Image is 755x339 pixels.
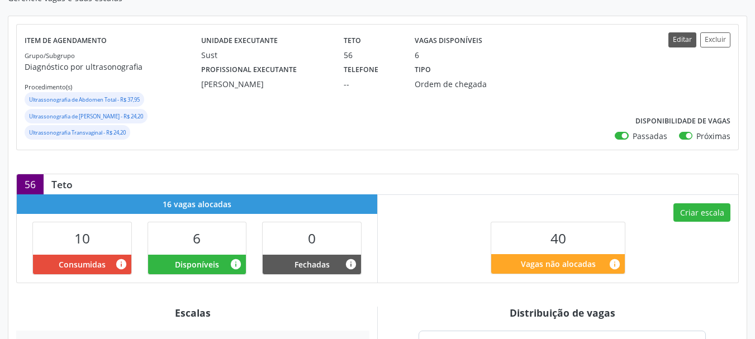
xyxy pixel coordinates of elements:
button: Criar escala [673,203,730,222]
small: Ultrassonografia de Abdomen Total - R$ 37,95 [29,96,140,103]
i: Vagas alocadas e sem marcações associadas que tiveram sua disponibilidade fechada [345,258,357,270]
div: 56 [17,174,44,194]
div: 6 [415,49,419,61]
div: 16 vagas alocadas [17,194,377,214]
button: Editar [668,32,696,47]
div: Distribuição de vagas [386,307,739,319]
small: Grupo/Subgrupo [25,51,75,60]
i: Vagas alocadas que possuem marcações associadas [115,258,127,270]
div: Sust [201,49,328,61]
span: 0 [308,229,316,247]
i: Quantidade de vagas restantes do teto de vagas [609,258,621,270]
div: Teto [44,178,80,190]
label: Disponibilidade de vagas [635,113,730,130]
span: Consumidas [59,259,106,270]
label: Vagas disponíveis [415,32,482,50]
span: 10 [74,229,90,247]
p: Diagnóstico por ultrasonografia [25,61,201,73]
button: Excluir [700,32,730,47]
div: -- [344,78,399,90]
i: Vagas alocadas e sem marcações associadas [230,258,242,270]
label: Profissional executante [201,61,297,78]
small: Procedimento(s) [25,83,72,91]
span: 40 [550,229,566,247]
span: 6 [193,229,201,247]
div: Ordem de chegada [415,78,506,90]
div: [PERSON_NAME] [201,78,328,90]
label: Próximas [696,130,730,142]
span: Vagas não alocadas [521,258,596,270]
label: Passadas [633,130,667,142]
span: Disponíveis [175,259,219,270]
label: Item de agendamento [25,32,107,50]
label: Teto [344,32,361,50]
div: Escalas [16,307,369,319]
div: 56 [344,49,399,61]
label: Tipo [415,61,431,78]
label: Unidade executante [201,32,278,50]
label: Telefone [344,61,378,78]
span: Fechadas [295,259,330,270]
small: Ultrassonografia Transvaginal - R$ 24,20 [29,129,126,136]
small: Ultrassonografia de [PERSON_NAME] - R$ 24,20 [29,113,143,120]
